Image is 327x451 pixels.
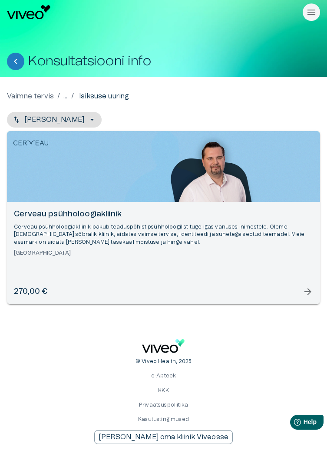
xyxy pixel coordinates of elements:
p: [PERSON_NAME] [24,114,84,125]
a: Send email to partnership request to viveo [94,430,233,444]
p: / [57,91,60,101]
button: [PERSON_NAME] [7,112,102,128]
p: © Viveo Health, 2025 [135,358,192,365]
p: Isiksuse uuring [79,91,129,101]
h1: Konsultatsiooni info [28,54,151,69]
h6: Cerveau psühholoogiakliinik [14,209,313,220]
a: Vaimne tervis [7,91,54,101]
a: Open selected supplier available booking dates [7,131,320,304]
button: Rippmenüü nähtavus [303,3,320,21]
h6: 270,00 € [14,286,47,297]
p: [PERSON_NAME] oma kliinik Viveosse [99,432,228,442]
a: Navigate to home page [142,339,185,357]
a: Privaatsuspoliitika [139,402,188,407]
iframe: Help widget launcher [259,411,327,436]
a: Navigate to homepage [7,5,299,19]
p: Cerveau psühholoogiakliinik pakub teaduspõhist psühholoogilist tuge igas vanuses inimestele. Olem... [14,223,313,246]
div: [PERSON_NAME] oma kliinik Viveosse [94,430,233,444]
a: KKK [158,388,169,393]
p: / [71,91,74,101]
a: Kasutustingimused [138,417,189,422]
a: e-Apteek [151,373,176,378]
p: ... [63,91,67,101]
h6: [GEOGRAPHIC_DATA] [14,249,313,257]
button: Tagasi [7,53,24,70]
span: arrow_forward [303,286,313,297]
img: Viveo logo [7,5,50,19]
img: Cerveau psühholoogiakliinik logo [13,138,48,145]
